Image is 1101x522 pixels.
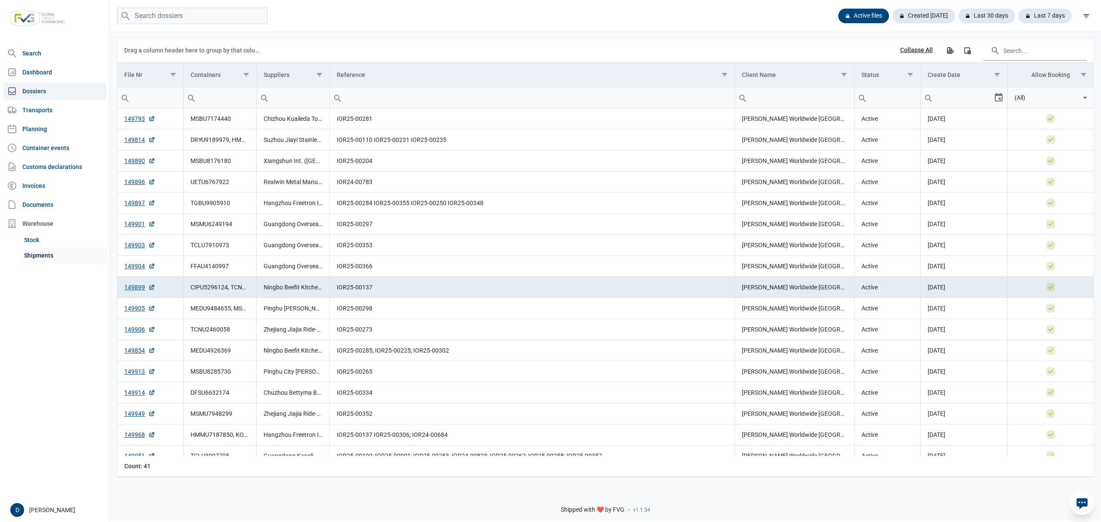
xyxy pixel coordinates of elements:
[191,71,221,78] div: Containers
[256,445,329,467] td: Guangdong Kangli Household Products Co. Ltd., Shanghai Dongzhan International Trade. Co. Ltd., Xi...
[124,199,155,207] a: 149897
[854,319,920,340] td: Active
[1008,63,1094,87] td: Column Allow Booking
[330,87,345,108] div: Search box
[900,46,933,54] div: Collapse All
[117,87,133,108] div: Search box
[329,424,735,445] td: IOR25-00137 IOR25-00306; IOR24-00684
[124,430,155,439] a: 149968
[735,298,855,319] td: [PERSON_NAME] Worldwide [GEOGRAPHIC_DATA]
[928,431,945,438] span: [DATE]
[124,409,155,418] a: 149949
[329,256,735,277] td: IOR25-00366
[854,235,920,256] td: Active
[735,129,855,150] td: [PERSON_NAME] Worldwide [GEOGRAPHIC_DATA]
[337,71,365,78] div: Reference
[735,87,854,108] input: Filter cell
[183,235,256,256] td: TCLU7910973
[3,83,106,100] a: Dossiers
[117,38,1094,477] div: Data grid with 41 rows and 8 columns
[735,445,855,467] td: [PERSON_NAME] Worldwide [GEOGRAPHIC_DATA]
[3,64,106,81] a: Dashboard
[256,214,329,235] td: Guangdong Overseas Chinese Enterprises Co., Ltd.
[124,346,155,355] a: 149854
[256,319,329,340] td: Zhejiang Jiajia Ride-on Co., Ltd.
[854,214,920,235] td: Active
[928,242,945,249] span: [DATE]
[7,6,68,30] img: FVG - Global freight forwarding
[183,361,256,382] td: MSBU8285730
[3,177,106,194] a: Invoices
[256,403,329,424] td: Zhejiang Jiajia Ride-on Co., Ltd.
[124,388,155,397] a: 149914
[3,158,106,175] a: Customs declarations
[907,71,913,78] span: Show filter options for column 'Status'
[264,71,289,78] div: Suppliers
[183,382,256,403] td: DFSU6632174
[256,382,329,403] td: Chuzhou Bettyma Baby Carrier Co., Ltd.
[329,340,735,361] td: IOR25-00285; IOR25-00225; IOR25-00302
[921,87,936,108] div: Search box
[735,403,855,424] td: [PERSON_NAME] Worldwide [GEOGRAPHIC_DATA]
[329,445,735,467] td: IOR25-00190; IOR25-00001; IOR25-00283; IOR24-00823; IOR25-00262; IOR25-00258; IOR25-00357
[183,108,256,129] td: MSBU7174440
[329,193,735,214] td: IOR25-00284 IOR25-00355 IOR25-00250 IOR25-00348
[256,277,329,298] td: Ningbo Beefit Kitchenware Co., Ltd.
[928,263,945,270] span: [DATE]
[183,403,256,424] td: MSMU7948299
[892,9,955,23] div: Created [DATE]
[10,503,24,517] button: D
[1018,9,1072,23] div: Last 7 days
[854,108,920,129] td: Active
[329,403,735,424] td: IOR25-00352
[928,410,945,417] span: [DATE]
[928,71,960,78] div: Create Date
[735,361,855,382] td: [PERSON_NAME] Worldwide [GEOGRAPHIC_DATA]
[124,325,155,334] a: 149906
[183,129,256,150] td: DRYU9189979, HMMU6056692, KOCU4246426
[861,71,879,78] div: Status
[257,87,329,108] input: Filter cell
[256,63,329,87] td: Column Suppliers
[124,220,155,228] a: 149901
[124,262,155,270] a: 149904
[854,403,920,424] td: Active
[994,71,1000,78] span: Show filter options for column 'Create Date'
[256,256,329,277] td: Guangdong Overseas Chinese Enterprises Co., Ltd.
[184,87,199,108] div: Search box
[256,340,329,361] td: Ningbo Beefit Kitchenware Co., Ltd.
[735,193,855,214] td: [PERSON_NAME] Worldwide [GEOGRAPHIC_DATA]
[183,319,256,340] td: TCNU2460058
[183,424,256,445] td: HMMU7187850, KOCU4411351, KOCU4963290, TEMU7602598
[21,248,106,263] a: Shipments
[735,319,855,340] td: [PERSON_NAME] Worldwide [GEOGRAPHIC_DATA]
[117,87,183,108] td: Filter cell
[184,87,256,108] input: Filter cell
[735,214,855,235] td: [PERSON_NAME] Worldwide [GEOGRAPHIC_DATA]
[257,87,272,108] div: Search box
[1080,71,1087,78] span: Show filter options for column 'Allow Booking'
[124,241,155,249] a: 149903
[256,150,329,172] td: Xiangshun Int. ([GEOGRAPHIC_DATA]) Trading Co., Ltd.
[854,150,920,172] td: Active
[854,63,920,87] td: Column Status
[183,172,256,193] td: UETU6767922
[124,157,155,165] a: 149890
[170,71,176,78] span: Show filter options for column 'File Nr'
[735,150,855,172] td: [PERSON_NAME] Worldwide [GEOGRAPHIC_DATA]
[183,256,256,277] td: FFAU4140997
[1080,87,1090,108] div: Select
[256,87,329,108] td: Filter cell
[928,178,945,185] span: [DATE]
[329,235,735,256] td: IOR25-00353
[183,150,256,172] td: MSBU8176180
[329,319,735,340] td: IOR25-00273
[329,108,735,129] td: IOR25-00281
[854,424,920,445] td: Active
[841,71,847,78] span: Show filter options for column 'Client Name'
[928,136,945,143] span: [DATE]
[735,424,855,445] td: [PERSON_NAME] Worldwide [GEOGRAPHIC_DATA]
[1079,8,1094,24] div: filter
[928,221,945,227] span: [DATE]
